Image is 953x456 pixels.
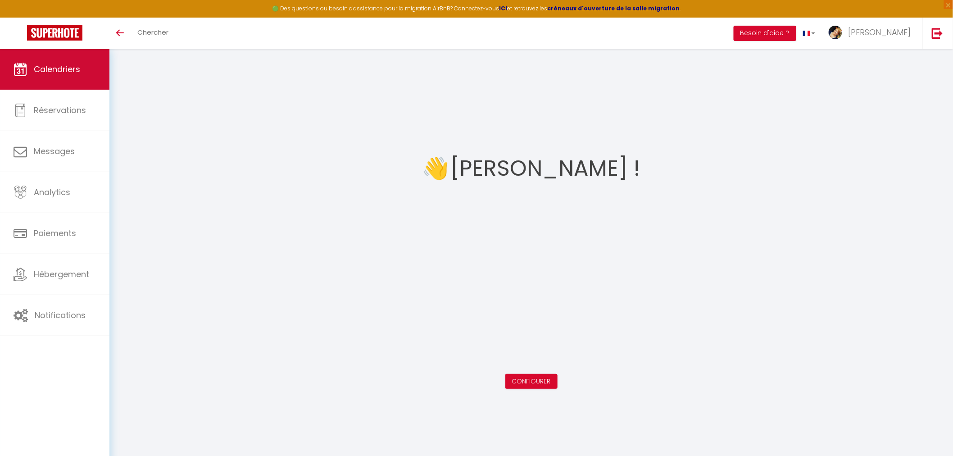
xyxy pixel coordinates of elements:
span: Chercher [137,27,168,37]
span: Hébergement [34,269,89,280]
button: Configurer [505,374,558,389]
a: ICI [499,5,508,12]
span: Notifications [35,310,86,321]
a: créneaux d'ouverture de la salle migration [548,5,680,12]
a: ... [PERSON_NAME] [822,18,922,49]
img: logout [932,27,943,39]
span: [PERSON_NAME] [848,27,911,38]
span: Analytics [34,187,70,198]
span: Réservations [34,105,86,116]
img: ... [829,26,842,39]
span: 👋 [422,151,449,185]
h1: [PERSON_NAME] ! [451,141,640,196]
iframe: welcome-outil.mov [387,196,676,358]
span: Calendriers [34,64,80,75]
img: Super Booking [27,25,82,41]
span: Messages [34,146,75,157]
a: Chercher [131,18,175,49]
button: Besoin d'aide ? [734,26,796,41]
span: Paiements [34,228,76,239]
a: Configurer [512,377,551,386]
